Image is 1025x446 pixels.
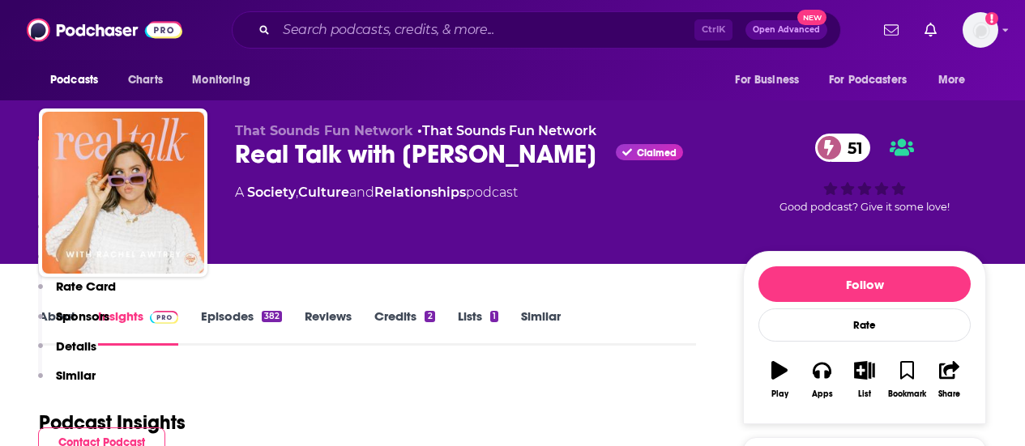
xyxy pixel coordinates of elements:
span: • [417,123,596,138]
p: Similar [56,367,96,383]
button: Similar [38,367,96,397]
div: Share [938,389,960,399]
a: 51 [815,134,871,162]
span: Claimed [637,149,677,157]
span: Podcasts [50,69,98,91]
a: Show notifications dropdown [918,16,943,44]
span: That Sounds Fun Network [235,123,413,138]
a: Charts [117,65,173,96]
button: Show profile menu [963,12,998,48]
div: Rate [758,308,971,342]
a: Relationships [374,185,466,200]
span: 51 [831,134,871,162]
div: Apps [812,389,833,399]
span: and [349,185,374,200]
button: open menu [39,65,119,96]
div: A podcast [235,183,518,202]
div: List [858,389,871,399]
span: , [296,185,298,200]
a: Reviews [305,308,352,346]
div: Play [771,389,788,399]
p: Details [56,338,96,354]
button: Open AdvancedNew [745,20,827,40]
a: Society [247,185,296,200]
span: Monitoring [192,69,250,91]
button: open menu [724,65,819,96]
div: Search podcasts, credits, & more... [232,11,841,49]
a: Credits2 [374,308,434,346]
button: Play [758,350,801,409]
span: For Business [735,69,799,91]
div: 51Good podcast? Give it some love! [743,123,986,223]
span: Ctrl K [694,19,732,40]
div: Bookmark [888,389,926,399]
button: Share [929,350,971,409]
button: Apps [801,350,843,409]
span: For Podcasters [829,69,907,91]
button: open menu [181,65,271,96]
button: Sponsors [38,308,109,338]
div: 382 [262,311,282,322]
div: 1 [490,311,498,322]
button: Bookmark [886,350,928,409]
button: List [843,350,886,409]
a: Show notifications dropdown [878,16,905,44]
span: More [938,69,966,91]
img: Real Talk with Rachel Awtrey [42,112,204,274]
span: New [797,10,826,25]
span: Charts [128,69,163,91]
svg: Add a profile image [985,12,998,25]
button: Follow [758,266,971,302]
button: open menu [927,65,986,96]
a: That Sounds Fun Network [422,123,596,138]
input: Search podcasts, credits, & more... [276,17,694,43]
a: Episodes382 [201,308,282,346]
span: Open Advanced [753,26,820,34]
button: open menu [818,65,930,96]
p: Sponsors [56,308,109,324]
button: Details [38,338,96,368]
div: 2 [425,311,434,322]
a: Lists1 [458,308,498,346]
span: Good podcast? Give it some love! [779,201,950,213]
img: User Profile [963,12,998,48]
span: Logged in as WPubPR1 [963,12,998,48]
img: Podchaser - Follow, Share and Rate Podcasts [27,15,182,45]
a: Culture [298,185,349,200]
a: Similar [521,308,561,346]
